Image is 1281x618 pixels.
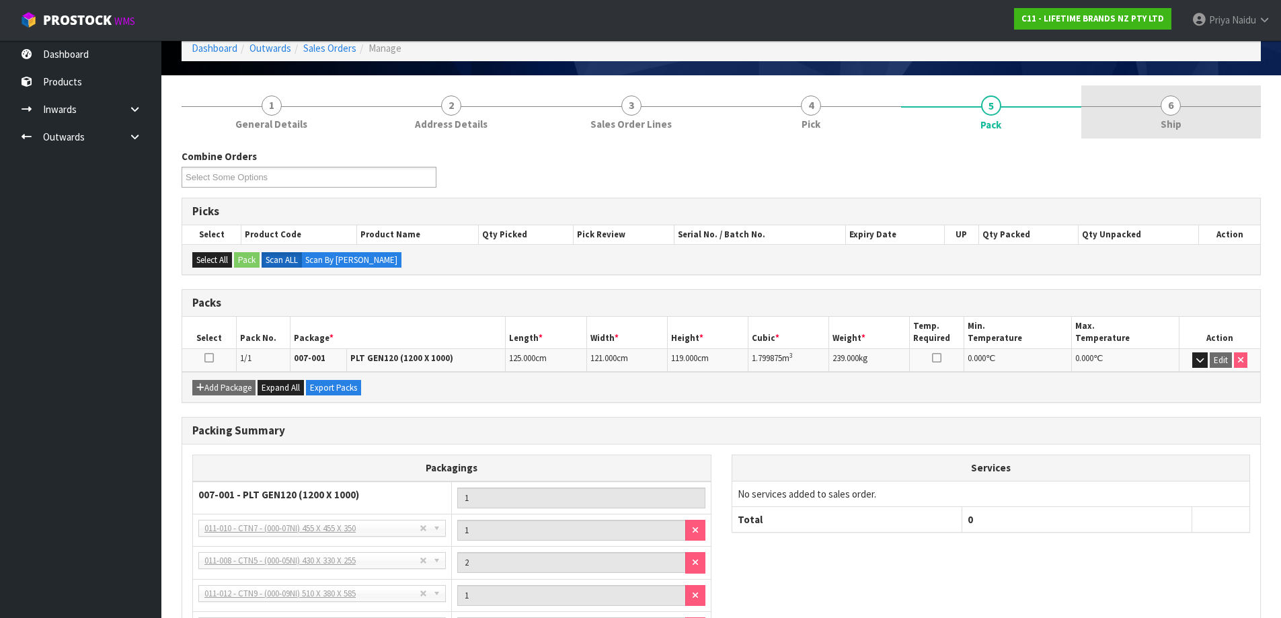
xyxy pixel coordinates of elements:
button: Expand All [258,380,304,396]
th: Length [506,317,586,348]
span: 4 [801,95,821,116]
span: Pick [802,117,820,131]
span: 1 [262,95,282,116]
strong: C11 - LIFETIME BRANDS NZ PTY LTD [1021,13,1164,24]
button: Pack [234,252,260,268]
th: Select [182,225,241,244]
td: cm [506,348,586,372]
label: Combine Orders [182,149,257,163]
small: WMS [114,15,135,28]
th: Select [182,317,236,348]
th: Services [732,455,1250,481]
th: Weight [829,317,910,348]
a: C11 - LIFETIME BRANDS NZ PTY LTD [1014,8,1171,30]
th: Pick Review [574,225,674,244]
span: Pack [980,118,1001,132]
th: Packagings [193,455,711,481]
button: Edit [1210,352,1232,369]
label: Scan ALL [262,252,302,268]
td: m [748,348,829,372]
span: ProStock [43,11,112,29]
span: Address Details [415,117,488,131]
sup: 3 [789,351,793,360]
a: Dashboard [192,42,237,54]
th: Action [1179,317,1260,348]
span: 6 [1161,95,1181,116]
td: kg [829,348,910,372]
span: 0.000 [968,352,986,364]
span: Sales Order Lines [590,117,672,131]
td: cm [586,348,667,372]
span: 1.799875 [752,352,782,364]
strong: PLT GEN120 (1200 X 1000) [350,352,453,364]
span: 119.000 [671,352,697,364]
th: Expiry Date [846,225,945,244]
th: Product Name [357,225,479,244]
span: 011-010 - CTN7 - (000-07NI) 455 X 455 X 350 [204,520,420,537]
span: Ship [1161,117,1181,131]
th: Qty Unpacked [1078,225,1198,244]
span: 2 [441,95,461,116]
th: Serial No. / Batch No. [674,225,846,244]
th: Max. Temperature [1071,317,1179,348]
strong: 007-001 [294,352,325,364]
h3: Packing Summary [192,424,1250,437]
span: Priya [1209,13,1230,26]
span: 239.000 [832,352,859,364]
h3: Picks [192,205,1250,218]
span: 0.000 [1075,352,1093,364]
span: General Details [235,117,307,131]
th: Temp. Required [910,317,964,348]
img: cube-alt.png [20,11,37,28]
th: Product Code [241,225,357,244]
h3: Packs [192,297,1250,309]
span: 121.000 [590,352,617,364]
th: Height [667,317,748,348]
td: No services added to sales order. [732,481,1250,506]
span: 3 [621,95,642,116]
th: Package [290,317,506,348]
td: ℃ [1071,348,1179,372]
span: 011-012 - CTN9 - (000-09NI) 510 X 380 X 585 [204,586,420,602]
button: Add Package [192,380,256,396]
span: 011-008 - CTN5 - (000-05NI) 430 X 330 X 255 [204,553,420,569]
td: cm [667,348,748,372]
th: Cubic [748,317,829,348]
a: Sales Orders [303,42,356,54]
label: Scan By [PERSON_NAME] [301,252,401,268]
span: 5 [981,95,1001,116]
span: Manage [368,42,401,54]
th: Qty Packed [978,225,1078,244]
span: 125.000 [509,352,535,364]
th: Min. Temperature [964,317,1071,348]
a: Outwards [249,42,291,54]
button: Select All [192,252,232,268]
th: Action [1199,225,1260,244]
span: 0 [968,513,973,526]
button: Export Packs [306,380,361,396]
th: Qty Picked [479,225,574,244]
td: ℃ [964,348,1071,372]
th: Pack No. [236,317,290,348]
th: Width [586,317,667,348]
th: UP [944,225,978,244]
th: Total [732,506,962,532]
strong: 007-001 - PLT GEN120 (1200 X 1000) [198,488,359,501]
span: 1/1 [240,352,251,364]
span: Naidu [1232,13,1256,26]
span: Expand All [262,382,300,393]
